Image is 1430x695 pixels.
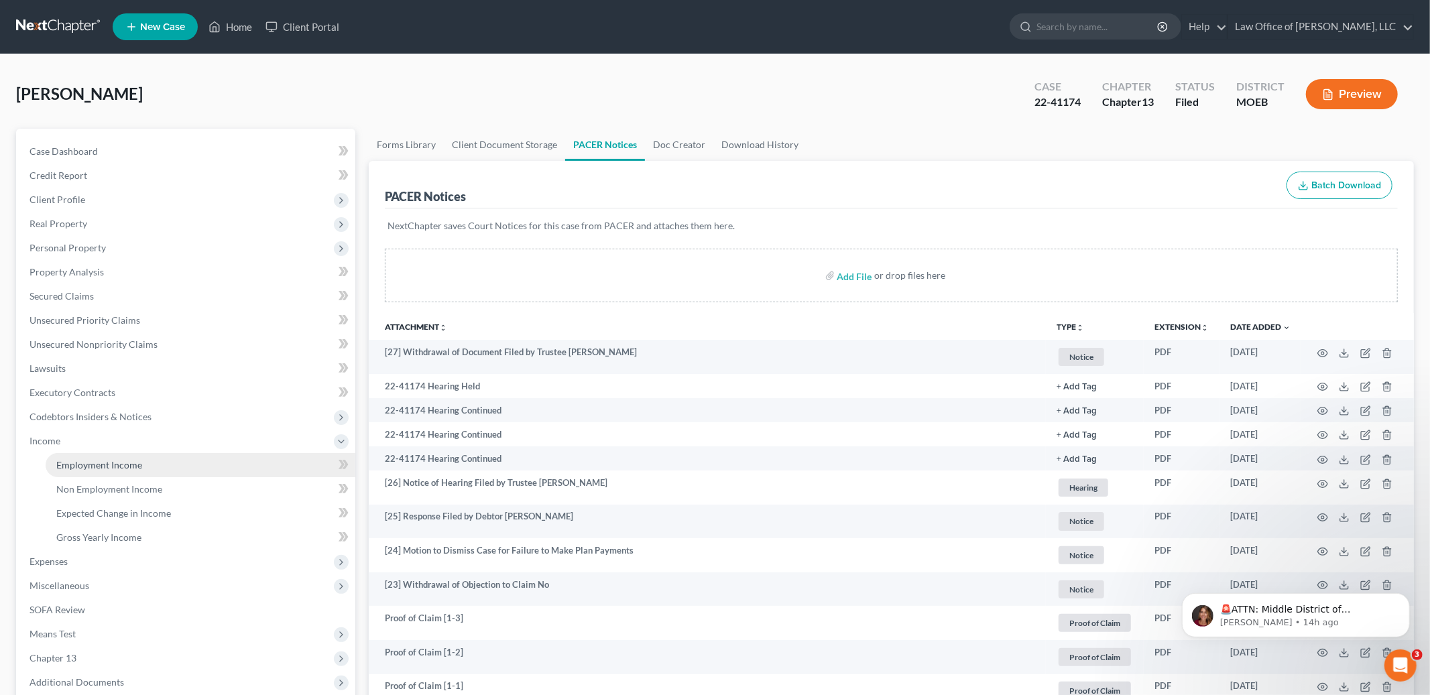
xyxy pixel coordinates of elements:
[29,652,76,664] span: Chapter 13
[1057,578,1133,601] a: Notice
[1219,446,1301,470] td: [DATE]
[369,572,1046,607] td: [23] Withdrawal of Objection to Claim No
[29,338,158,350] span: Unsecured Nonpriority Claims
[29,145,98,157] span: Case Dashboard
[444,129,565,161] a: Client Document Storage
[29,580,89,591] span: Miscellaneous
[1059,546,1104,564] span: Notice
[369,398,1046,422] td: 22-41174 Hearing Continued
[369,374,1046,398] td: 22-41174 Hearing Held
[1142,95,1154,108] span: 13
[29,556,68,567] span: Expenses
[29,194,85,205] span: Client Profile
[1219,398,1301,422] td: [DATE]
[369,446,1046,470] td: 22-41174 Hearing Continued
[29,266,104,277] span: Property Analysis
[1283,324,1291,332] i: expand_more
[369,640,1046,674] td: Proof of Claim [1-2]
[1144,606,1219,640] td: PDF
[1384,649,1417,682] iframe: Intercom live chat
[1287,172,1392,200] button: Batch Download
[1144,446,1219,470] td: PDF
[369,606,1046,640] td: Proof of Claim [1-3]
[1059,348,1104,366] span: Notice
[1144,398,1219,422] td: PDF
[1057,407,1097,416] button: + Add Tag
[369,129,444,161] a: Forms Library
[1036,14,1159,39] input: Search by name...
[1144,340,1219,374] td: PDF
[19,357,355,381] a: Lawsuits
[1236,94,1285,110] div: MOEB
[385,322,447,332] a: Attachmentunfold_more
[1219,340,1301,374] td: [DATE]
[1175,94,1215,110] div: Filed
[1057,380,1133,393] a: + Add Tag
[1034,94,1081,110] div: 22-41174
[1034,79,1081,94] div: Case
[1230,322,1291,332] a: Date Added expand_more
[1311,180,1381,191] span: Batch Download
[1057,646,1133,668] a: Proof of Claim
[56,483,162,495] span: Non Employment Income
[56,459,142,470] span: Employment Income
[385,188,466,204] div: PACER Notices
[29,387,115,398] span: Executory Contracts
[1102,79,1154,94] div: Chapter
[19,284,355,308] a: Secured Claims
[1144,538,1219,572] td: PDF
[1057,323,1084,332] button: TYPEunfold_more
[1057,346,1133,368] a: Notice
[19,598,355,622] a: SOFA Review
[29,314,140,326] span: Unsecured Priority Claims
[713,129,807,161] a: Download History
[46,477,355,501] a: Non Employment Income
[1059,648,1131,666] span: Proof of Claim
[56,531,141,543] span: Gross Yearly Income
[19,139,355,164] a: Case Dashboard
[1057,612,1133,634] a: Proof of Claim
[1057,544,1133,566] a: Notice
[1076,324,1084,332] i: unfold_more
[1057,383,1097,391] button: + Add Tag
[369,470,1046,505] td: [26] Notice of Hearing Filed by Trustee [PERSON_NAME]
[29,676,124,688] span: Additional Documents
[1144,470,1219,505] td: PDF
[1057,452,1133,465] a: + Add Tag
[46,501,355,525] a: Expected Change in Income
[29,435,60,446] span: Income
[1057,431,1097,440] button: + Add Tag
[369,538,1046,572] td: [24] Motion to Dismiss Case for Failure to Make Plan Payments
[259,15,346,39] a: Client Portal
[29,604,85,615] span: SOFA Review
[1144,374,1219,398] td: PDF
[1219,505,1301,539] td: [DATE]
[1236,79,1285,94] div: District
[1057,455,1097,464] button: + Add Tag
[16,84,143,103] span: [PERSON_NAME]
[1219,538,1301,572] td: [DATE]
[1306,79,1398,109] button: Preview
[1057,428,1133,441] a: + Add Tag
[46,453,355,477] a: Employment Income
[875,269,946,282] div: or drop files here
[439,324,447,332] i: unfold_more
[1412,649,1423,660] span: 3
[1057,404,1133,417] a: + Add Tag
[19,381,355,405] a: Executory Contracts
[1144,572,1219,607] td: PDF
[1057,510,1133,532] a: Notice
[1182,15,1227,39] a: Help
[1059,580,1104,598] span: Notice
[1162,565,1430,659] iframe: Intercom notifications message
[19,260,355,284] a: Property Analysis
[388,219,1395,233] p: NextChapter saves Court Notices for this case from PACER and attaches them here.
[1219,422,1301,446] td: [DATE]
[1228,15,1413,39] a: Law Office of [PERSON_NAME], LLC
[645,129,713,161] a: Doc Creator
[1219,374,1301,398] td: [DATE]
[202,15,259,39] a: Home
